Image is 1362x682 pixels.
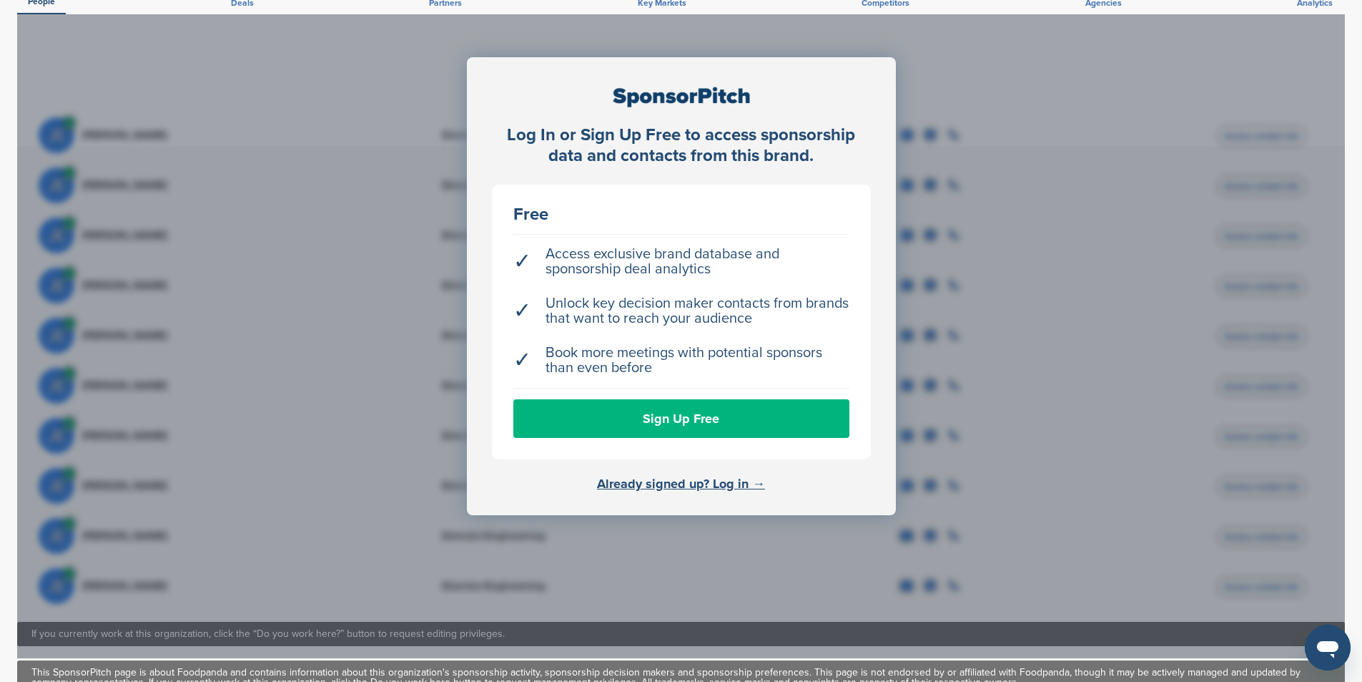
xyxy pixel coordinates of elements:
[513,206,849,223] div: Free
[513,254,531,269] span: ✓
[513,240,849,284] li: Access exclusive brand database and sponsorship deal analytics
[597,476,765,492] a: Already signed up? Log in →
[513,353,531,368] span: ✓
[513,303,531,318] span: ✓
[492,125,871,167] div: Log In or Sign Up Free to access sponsorship data and contacts from this brand.
[513,289,849,333] li: Unlock key decision maker contacts from brands that want to reach your audience
[513,338,849,383] li: Book more meetings with potential sponsors than even before
[513,399,849,438] a: Sign Up Free
[1305,625,1351,671] iframe: Button to launch messaging window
